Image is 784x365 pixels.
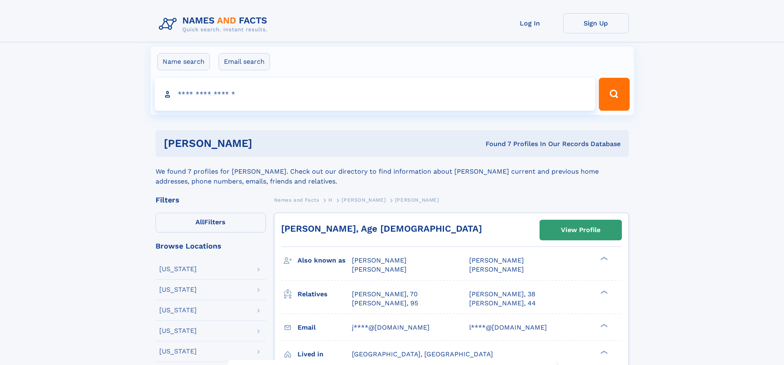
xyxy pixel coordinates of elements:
[540,220,621,240] a: View Profile
[155,78,596,111] input: search input
[469,290,535,299] a: [PERSON_NAME], 38
[352,350,493,358] span: [GEOGRAPHIC_DATA], [GEOGRAPHIC_DATA]
[395,197,439,203] span: [PERSON_NAME]
[164,138,369,149] h1: [PERSON_NAME]
[469,265,524,273] span: [PERSON_NAME]
[298,287,352,301] h3: Relatives
[497,13,563,33] a: Log In
[298,347,352,361] h3: Lived in
[352,256,407,264] span: [PERSON_NAME]
[598,323,608,328] div: ❯
[563,13,629,33] a: Sign Up
[281,223,482,234] a: [PERSON_NAME], Age [DEMOGRAPHIC_DATA]
[159,348,197,355] div: [US_STATE]
[298,321,352,335] h3: Email
[599,78,629,111] button: Search Button
[156,13,274,35] img: Logo Names and Facts
[298,253,352,267] h3: Also known as
[598,289,608,295] div: ❯
[159,307,197,314] div: [US_STATE]
[328,197,333,203] span: H
[156,196,266,204] div: Filters
[352,265,407,273] span: [PERSON_NAME]
[469,256,524,264] span: [PERSON_NAME]
[195,218,204,226] span: All
[469,299,536,308] a: [PERSON_NAME], 44
[219,53,270,70] label: Email search
[156,157,629,186] div: We found 7 profiles for [PERSON_NAME]. Check out our directory to find information about [PERSON_...
[328,195,333,205] a: H
[352,299,418,308] a: [PERSON_NAME], 95
[159,328,197,334] div: [US_STATE]
[157,53,210,70] label: Name search
[342,195,386,205] a: [PERSON_NAME]
[159,266,197,272] div: [US_STATE]
[342,197,386,203] span: [PERSON_NAME]
[156,213,266,232] label: Filters
[598,349,608,355] div: ❯
[156,242,266,250] div: Browse Locations
[561,221,600,239] div: View Profile
[274,195,319,205] a: Names and Facts
[598,256,608,261] div: ❯
[369,139,621,149] div: Found 7 Profiles In Our Records Database
[159,286,197,293] div: [US_STATE]
[352,290,418,299] a: [PERSON_NAME], 70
